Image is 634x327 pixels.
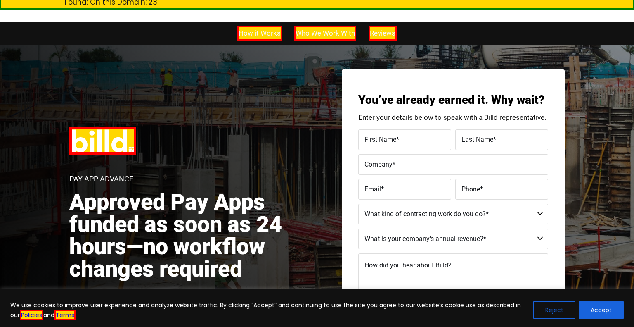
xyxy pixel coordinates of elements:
[54,310,76,320] a: Terms
[364,135,396,143] span: First Name
[364,261,452,269] span: How did you hear about Billd?
[370,27,395,39] span: Reviews
[69,175,133,183] h1: Pay App Advance
[369,26,397,41] a: Reviews
[579,301,624,319] button: Accept
[358,94,548,106] h3: You’ve already earned it. Why wait?
[237,26,282,41] a: How it Works
[239,27,281,39] span: How it Works
[461,135,493,143] span: Last Name
[10,300,527,320] p: We use cookies to improve user experience and analyze website traffic. By clicking “Accept” and c...
[69,191,326,280] h2: Approved Pay Apps funded as soon as 24 hours—no workflow changes required
[461,185,480,193] span: Phone
[20,310,43,320] a: Policies
[364,185,381,193] span: Email
[358,114,548,121] p: Enter your details below to speak with a Billd representative.
[533,301,575,319] button: Reject
[294,26,356,41] a: Who We Work With
[296,27,355,39] span: Who We Work With
[364,160,393,168] span: Company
